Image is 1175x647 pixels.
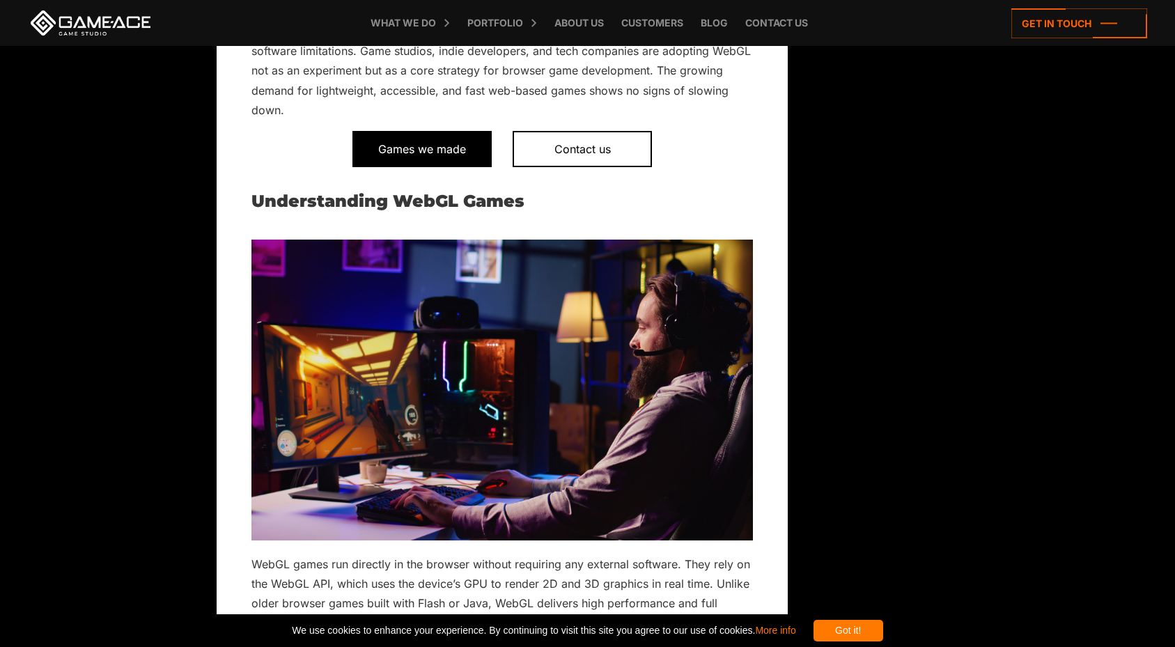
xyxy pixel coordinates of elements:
p: WebGL removes common technical barriers and opens up real-time interactivity that previously requ... [251,1,753,120]
a: Get in touch [1011,8,1147,38]
span: We use cookies to enhance your experience. By continuing to visit this site you agree to our use ... [292,620,795,641]
a: Contact us [513,131,652,167]
a: Games we made [352,131,492,167]
img: WebGL games [251,240,753,540]
a: More info [755,625,795,636]
div: Got it! [814,620,883,641]
h2: Understanding WebGL Games [251,192,753,210]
